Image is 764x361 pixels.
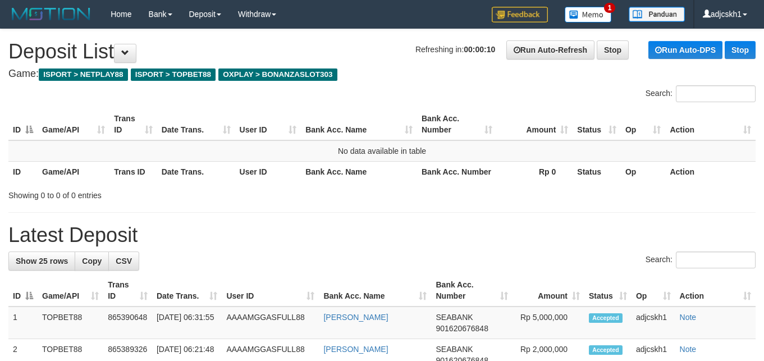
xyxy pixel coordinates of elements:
[497,161,573,182] th: Rp 0
[109,161,157,182] th: Trans ID
[222,275,319,307] th: User ID: activate to sort column ascending
[646,85,756,102] label: Search:
[8,68,756,80] h4: Game:
[497,108,573,140] th: Amount: activate to sort column ascending
[8,185,310,201] div: Showing 0 to 0 of 0 entries
[38,161,109,182] th: Game/API
[103,275,152,307] th: Trans ID: activate to sort column ascending
[131,68,216,81] span: ISPORT > TOPBET88
[8,140,756,162] td: No data available in table
[108,252,139,271] a: CSV
[464,45,495,54] strong: 00:00:10
[8,161,38,182] th: ID
[323,313,388,322] a: [PERSON_NAME]
[676,252,756,268] input: Search:
[513,307,584,339] td: Rp 5,000,000
[38,108,109,140] th: Game/API: activate to sort column ascending
[235,161,301,182] th: User ID
[584,275,632,307] th: Status: activate to sort column ascending
[589,313,623,323] span: Accepted
[222,307,319,339] td: AAAAMGGASFULL88
[632,275,675,307] th: Op: activate to sort column ascending
[492,7,548,22] img: Feedback.jpg
[8,252,75,271] a: Show 25 rows
[152,307,222,339] td: [DATE] 06:31:55
[109,108,157,140] th: Trans ID: activate to sort column ascending
[116,257,132,266] span: CSV
[103,307,152,339] td: 865390648
[82,257,102,266] span: Copy
[573,161,621,182] th: Status
[648,41,722,59] a: Run Auto-DPS
[513,275,584,307] th: Amount: activate to sort column ascending
[629,7,685,22] img: panduan.png
[431,275,513,307] th: Bank Acc. Number: activate to sort column ascending
[725,41,756,59] a: Stop
[8,275,38,307] th: ID: activate to sort column descending
[417,108,497,140] th: Bank Acc. Number: activate to sort column ascending
[506,40,594,60] a: Run Auto-Refresh
[8,6,94,22] img: MOTION_logo.png
[646,252,756,268] label: Search:
[632,307,675,339] td: adjcskh1
[8,40,756,63] h1: Deposit List
[8,108,38,140] th: ID: activate to sort column descending
[675,275,756,307] th: Action: activate to sort column ascending
[218,68,337,81] span: OXPLAY > BONANZASLOT303
[680,313,697,322] a: Note
[589,345,623,355] span: Accepted
[573,108,621,140] th: Status: activate to sort column ascending
[301,161,417,182] th: Bank Acc. Name
[676,85,756,102] input: Search:
[157,161,235,182] th: Date Trans.
[301,108,417,140] th: Bank Acc. Name: activate to sort column ascending
[621,161,665,182] th: Op
[157,108,235,140] th: Date Trans.: activate to sort column ascending
[323,345,388,354] a: [PERSON_NAME]
[415,45,495,54] span: Refreshing in:
[39,68,128,81] span: ISPORT > NETPLAY88
[665,108,756,140] th: Action: activate to sort column ascending
[8,307,38,339] td: 1
[319,275,431,307] th: Bank Acc. Name: activate to sort column ascending
[75,252,109,271] a: Copy
[604,3,616,13] span: 1
[38,307,103,339] td: TOPBET88
[621,108,665,140] th: Op: activate to sort column ascending
[152,275,222,307] th: Date Trans.: activate to sort column ascending
[16,257,68,266] span: Show 25 rows
[665,161,756,182] th: Action
[597,40,629,60] a: Stop
[436,313,473,322] span: SEABANK
[436,345,473,354] span: SEABANK
[8,224,756,246] h1: Latest Deposit
[235,108,301,140] th: User ID: activate to sort column ascending
[38,275,103,307] th: Game/API: activate to sort column ascending
[436,324,488,333] span: Copy 901620676848 to clipboard
[680,345,697,354] a: Note
[417,161,497,182] th: Bank Acc. Number
[565,7,612,22] img: Button%20Memo.svg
